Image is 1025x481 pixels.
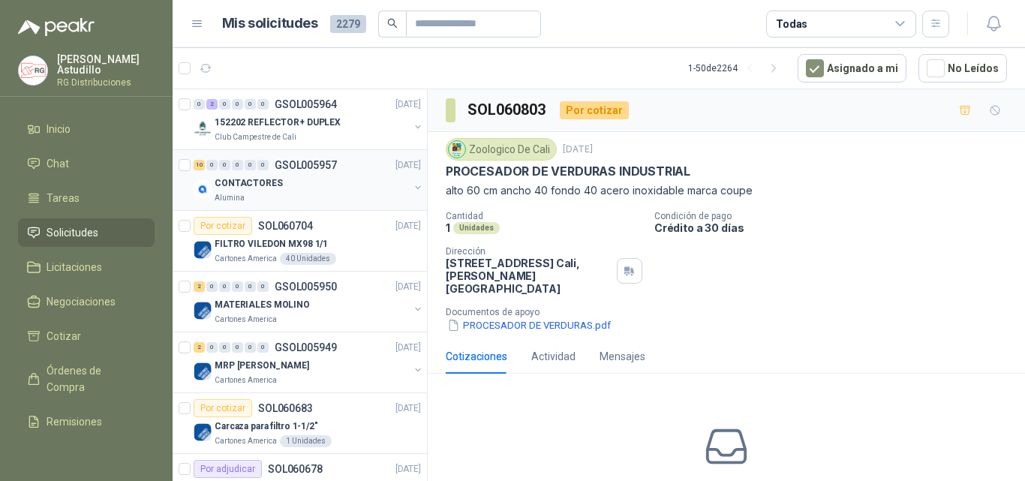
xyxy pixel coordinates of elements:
[215,192,245,204] p: Alumina
[446,307,1019,317] p: Documentos de apoyo
[257,342,269,353] div: 0
[215,116,341,130] p: 152202 REFLECTOR+ DUPLEX
[18,322,155,350] a: Cotizar
[47,413,102,430] span: Remisiones
[798,54,906,83] button: Asignado a mi
[215,359,309,373] p: MRP [PERSON_NAME]
[258,403,313,413] p: SOL060683
[219,342,230,353] div: 0
[19,56,47,85] img: Company Logo
[194,119,212,137] img: Company Logo
[215,298,310,312] p: MATERIALES MOLINO
[215,176,283,191] p: CONTACTORES
[245,99,256,110] div: 0
[395,462,421,476] p: [DATE]
[245,342,256,353] div: 0
[560,101,629,119] div: Por cotizar
[222,13,318,35] h1: Mis solicitudes
[194,342,205,353] div: 2
[47,328,81,344] span: Cotizar
[446,221,450,234] p: 1
[258,221,313,231] p: SOL060704
[467,98,548,122] h3: SOL060803
[232,342,243,353] div: 0
[194,99,205,110] div: 0
[446,348,507,365] div: Cotizaciones
[18,356,155,401] a: Órdenes de Compra
[446,246,611,257] p: Dirección
[206,342,218,353] div: 0
[47,293,116,310] span: Negociaciones
[257,99,269,110] div: 0
[18,407,155,436] a: Remisiones
[194,399,252,417] div: Por cotizar
[449,141,465,158] img: Company Logo
[18,253,155,281] a: Licitaciones
[194,423,212,441] img: Company Logo
[387,18,398,29] span: search
[18,218,155,247] a: Solicitudes
[194,278,424,326] a: 2 0 0 0 0 0 GSOL005950[DATE] Company LogoMATERIALES MOLINOCartones America
[215,131,296,143] p: Club Campestre de Cali
[18,115,155,143] a: Inicio
[18,18,95,36] img: Logo peakr
[395,158,421,173] p: [DATE]
[194,362,212,380] img: Company Logo
[47,362,140,395] span: Órdenes de Compra
[215,419,318,434] p: Carcaza para filtro 1-1/2"
[206,281,218,292] div: 0
[194,217,252,235] div: Por cotizar
[173,393,427,454] a: Por cotizarSOL060683[DATE] Company LogoCarcaza para filtro 1-1/2"Cartones America1 Unidades
[453,222,500,234] div: Unidades
[173,211,427,272] a: Por cotizarSOL060704[DATE] Company LogoFILTRO VILEDON MX98 1/1Cartones America40 Unidades
[280,253,336,265] div: 40 Unidades
[688,56,786,80] div: 1 - 50 de 2264
[330,15,366,33] span: 2279
[600,348,645,365] div: Mensajes
[194,302,212,320] img: Company Logo
[654,211,1019,221] p: Condición de pago
[275,99,337,110] p: GSOL005964
[219,281,230,292] div: 0
[57,78,155,87] p: RG Distribuciones
[194,460,262,478] div: Por adjudicar
[776,16,807,32] div: Todas
[194,338,424,386] a: 2 0 0 0 0 0 GSOL005949[DATE] Company LogoMRP [PERSON_NAME]Cartones America
[206,99,218,110] div: 2
[47,224,98,241] span: Solicitudes
[257,160,269,170] div: 0
[268,464,323,474] p: SOL060678
[280,435,332,447] div: 1 Unidades
[47,259,102,275] span: Licitaciones
[215,314,277,326] p: Cartones America
[563,143,593,157] p: [DATE]
[206,160,218,170] div: 0
[18,149,155,178] a: Chat
[215,237,328,251] p: FILTRO VILEDON MX98 1/1
[395,219,421,233] p: [DATE]
[194,95,424,143] a: 0 2 0 0 0 0 GSOL005964[DATE] Company Logo152202 REFLECTOR+ DUPLEXClub Campestre de Cali
[47,190,80,206] span: Tareas
[57,54,155,75] p: [PERSON_NAME] Astudillo
[232,99,243,110] div: 0
[47,155,69,172] span: Chat
[531,348,576,365] div: Actividad
[194,180,212,198] img: Company Logo
[219,160,230,170] div: 0
[194,156,424,204] a: 10 0 0 0 0 0 GSOL005957[DATE] Company LogoCONTACTORESAlumina
[215,374,277,386] p: Cartones America
[275,160,337,170] p: GSOL005957
[194,281,205,292] div: 2
[395,401,421,416] p: [DATE]
[654,221,1019,234] p: Crédito a 30 días
[395,341,421,355] p: [DATE]
[219,99,230,110] div: 0
[47,121,71,137] span: Inicio
[232,281,243,292] div: 0
[18,442,155,470] a: Configuración
[446,138,557,161] div: Zoologico De Cali
[446,164,690,179] p: PROCESADOR DE VERDURAS INDUSTRIAL
[257,281,269,292] div: 0
[18,184,155,212] a: Tareas
[232,160,243,170] div: 0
